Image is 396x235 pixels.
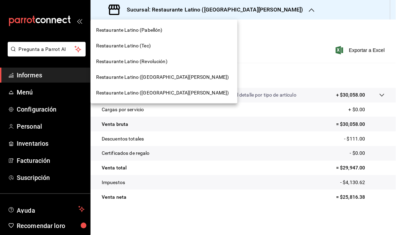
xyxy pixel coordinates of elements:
div: Restaurante Latino ([GEOGRAPHIC_DATA][PERSON_NAME]) [91,69,238,85]
div: Restaurante Latino ([GEOGRAPHIC_DATA][PERSON_NAME]) [91,85,238,101]
font: Restaurante Latino (Tec) [96,43,151,48]
font: Restaurante Latino ([GEOGRAPHIC_DATA][PERSON_NAME]) [96,90,229,96]
div: Restaurante Latino (Pabellón) [91,22,238,38]
div: Restaurante Latino (Revolución) [91,54,238,69]
font: Restaurante Latino ([GEOGRAPHIC_DATA][PERSON_NAME]) [96,74,229,80]
div: Restaurante Latino (Tec) [91,38,238,54]
font: Restaurante Latino (Revolución) [96,59,168,64]
font: Restaurante Latino (Pabellón) [96,27,163,33]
